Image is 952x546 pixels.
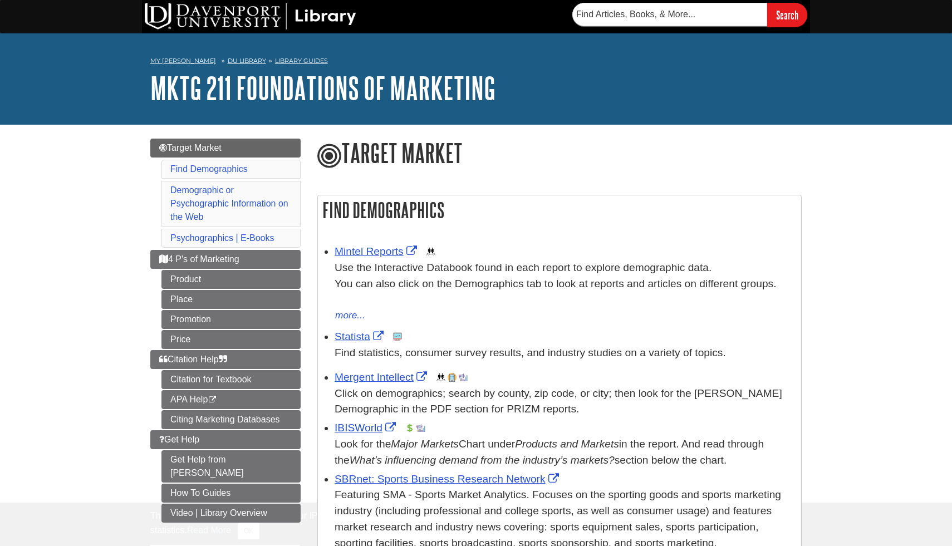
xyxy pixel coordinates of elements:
a: Find Demographics [170,164,248,174]
h2: Find Demographics [318,195,801,225]
a: Link opens in new window [335,422,399,434]
a: Psychographics | E-Books [170,233,274,243]
span: Target Market [159,143,222,153]
a: Get Help [150,430,301,449]
a: Product [161,270,301,289]
img: Industry Report [459,373,468,382]
span: Get Help [159,435,199,444]
a: Promotion [161,310,301,329]
a: Place [161,290,301,309]
img: Company Information [448,373,457,382]
div: Use the Interactive Databook found in each report to explore demographic data. You can also click... [335,260,796,308]
h1: Target Market [317,139,802,170]
a: My [PERSON_NAME] [150,56,216,66]
a: Link opens in new window [335,371,430,383]
a: Citation Help [150,350,301,369]
button: more... [335,308,366,323]
div: Click on demographics; search by county, zip code, or city; then look for the [PERSON_NAME] Demog... [335,386,796,418]
i: This link opens in a new window [208,396,217,404]
a: Link opens in new window [335,331,386,342]
a: Citation for Textbook [161,370,301,389]
nav: breadcrumb [150,53,802,71]
img: Industry Report [416,424,425,432]
a: DU Library [228,57,266,65]
div: Look for the Chart under in the report. And read through the section below the chart. [335,436,796,469]
a: Link opens in new window [335,245,420,257]
a: Link opens in new window [335,473,562,485]
i: Major Markets [391,438,459,450]
form: Searches DU Library's articles, books, and more [572,3,807,27]
a: Library Guides [275,57,328,65]
a: Citing Marketing Databases [161,410,301,429]
i: What’s influencing demand from the industry’s markets? [350,454,615,466]
a: APA Help [161,390,301,409]
input: Find Articles, Books, & More... [572,3,767,26]
img: Demographics [426,247,435,256]
a: Target Market [150,139,301,158]
a: Video | Library Overview [161,504,301,523]
p: Find statistics, consumer survey results, and industry studies on a variety of topics. [335,345,796,361]
a: Price [161,330,301,349]
img: DU Library [145,3,356,29]
span: Citation Help [159,355,227,364]
a: 4 P's of Marketing [150,250,301,269]
i: Products and Markets [515,438,619,450]
a: Demographic or Psychographic Information on the Web [170,185,288,222]
a: MKTG 211 Foundations of Marketing [150,71,495,105]
input: Search [767,3,807,27]
img: Demographics [436,373,445,382]
a: How To Guides [161,484,301,503]
span: 4 P's of Marketing [159,254,239,264]
a: Get Help from [PERSON_NAME] [161,450,301,483]
img: Financial Report [405,424,414,432]
img: Statistics [393,332,402,341]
